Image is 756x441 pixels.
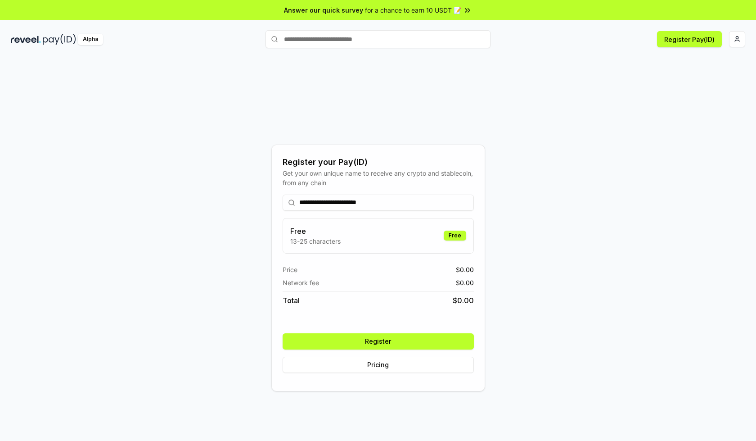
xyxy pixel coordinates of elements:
img: reveel_dark [11,34,41,45]
div: Get your own unique name to receive any crypto and stablecoin, from any chain [283,168,474,187]
div: Free [444,231,466,241]
span: $ 0.00 [453,295,474,306]
button: Pricing [283,357,474,373]
span: $ 0.00 [456,278,474,287]
span: for a chance to earn 10 USDT 📝 [365,5,461,15]
span: Answer our quick survey [284,5,363,15]
img: pay_id [43,34,76,45]
div: Alpha [78,34,103,45]
button: Register Pay(ID) [657,31,722,47]
p: 13-25 characters [290,236,341,246]
span: Price [283,265,297,274]
button: Register [283,333,474,350]
h3: Free [290,226,341,236]
div: Register your Pay(ID) [283,156,474,168]
span: $ 0.00 [456,265,474,274]
span: Total [283,295,300,306]
span: Network fee [283,278,319,287]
